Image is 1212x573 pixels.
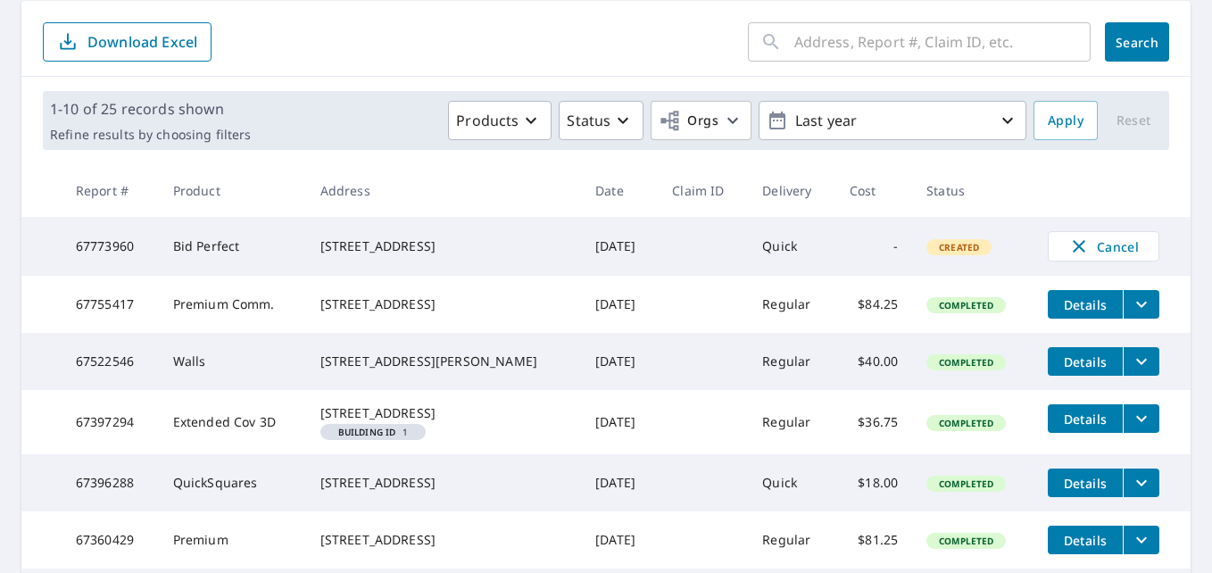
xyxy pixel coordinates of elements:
[748,276,835,333] td: Regular
[1058,532,1112,549] span: Details
[1058,411,1112,428] span: Details
[1048,290,1123,319] button: detailsBtn-67755417
[62,511,159,569] td: 67360429
[581,217,658,276] td: [DATE]
[835,333,912,390] td: $40.00
[448,101,552,140] button: Products
[456,110,519,131] p: Products
[658,164,748,217] th: Claim ID
[581,276,658,333] td: [DATE]
[338,428,396,436] em: Building ID
[1034,101,1098,140] button: Apply
[1105,22,1169,62] button: Search
[1123,526,1159,554] button: filesDropdownBtn-67360429
[794,17,1091,67] input: Address, Report #, Claim ID, etc.
[1048,231,1159,262] button: Cancel
[159,217,306,276] td: Bid Perfect
[159,164,306,217] th: Product
[835,390,912,454] td: $36.75
[928,477,1004,490] span: Completed
[567,110,610,131] p: Status
[1123,469,1159,497] button: filesDropdownBtn-67396288
[320,474,567,492] div: [STREET_ADDRESS]
[748,333,835,390] td: Regular
[62,217,159,276] td: 67773960
[62,276,159,333] td: 67755417
[581,390,658,454] td: [DATE]
[581,164,658,217] th: Date
[928,241,990,253] span: Created
[1048,526,1123,554] button: detailsBtn-67360429
[581,454,658,511] td: [DATE]
[62,333,159,390] td: 67522546
[1067,236,1141,257] span: Cancel
[748,511,835,569] td: Regular
[559,101,643,140] button: Status
[1058,296,1112,313] span: Details
[928,417,1004,429] span: Completed
[928,299,1004,311] span: Completed
[1048,110,1083,132] span: Apply
[581,511,658,569] td: [DATE]
[1123,347,1159,376] button: filesDropdownBtn-67522546
[1123,290,1159,319] button: filesDropdownBtn-67755417
[87,32,197,52] p: Download Excel
[759,101,1026,140] button: Last year
[928,535,1004,547] span: Completed
[159,390,306,454] td: Extended Cov 3D
[159,511,306,569] td: Premium
[328,428,419,436] span: 1
[748,164,835,217] th: Delivery
[50,98,251,120] p: 1-10 of 25 records shown
[748,217,835,276] td: Quick
[581,333,658,390] td: [DATE]
[659,110,718,132] span: Orgs
[1048,404,1123,433] button: detailsBtn-67397294
[651,101,751,140] button: Orgs
[1058,475,1112,492] span: Details
[159,454,306,511] td: QuickSquares
[62,454,159,511] td: 67396288
[1119,34,1155,51] span: Search
[159,276,306,333] td: Premium Comm.
[1048,347,1123,376] button: detailsBtn-67522546
[788,105,997,137] p: Last year
[320,404,567,422] div: [STREET_ADDRESS]
[835,276,912,333] td: $84.25
[1058,353,1112,370] span: Details
[835,454,912,511] td: $18.00
[912,164,1034,217] th: Status
[835,511,912,569] td: $81.25
[62,390,159,454] td: 67397294
[320,237,567,255] div: [STREET_ADDRESS]
[835,164,912,217] th: Cost
[835,217,912,276] td: -
[43,22,212,62] button: Download Excel
[62,164,159,217] th: Report #
[320,531,567,549] div: [STREET_ADDRESS]
[748,390,835,454] td: Regular
[1048,469,1123,497] button: detailsBtn-67396288
[306,164,581,217] th: Address
[50,127,251,143] p: Refine results by choosing filters
[159,333,306,390] td: Walls
[928,356,1004,369] span: Completed
[1123,404,1159,433] button: filesDropdownBtn-67397294
[320,295,567,313] div: [STREET_ADDRESS]
[320,353,567,370] div: [STREET_ADDRESS][PERSON_NAME]
[748,454,835,511] td: Quick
